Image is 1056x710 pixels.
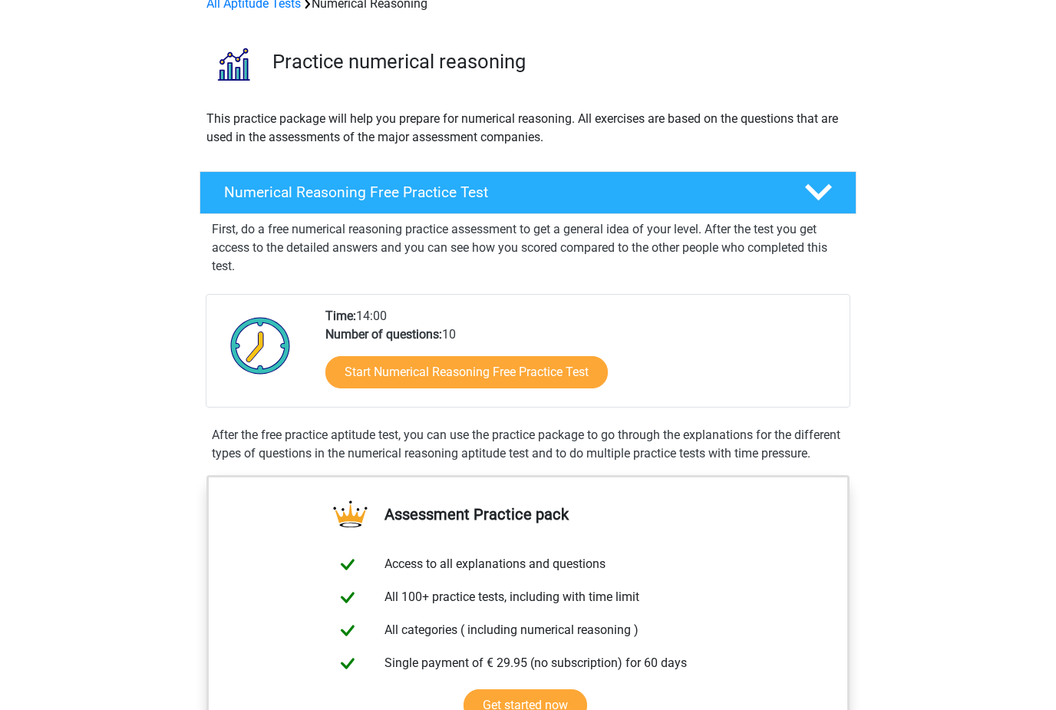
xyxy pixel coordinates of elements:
img: Clock [222,308,299,385]
h3: Practice numerical reasoning [272,51,844,74]
b: Time: [325,309,356,324]
img: numerical reasoning [200,32,266,97]
a: Start Numerical Reasoning Free Practice Test [325,357,608,389]
p: This practice package will help you prepare for numerical reasoning. All exercises are based on t... [206,111,850,147]
h4: Numerical Reasoning Free Practice Test [224,184,780,202]
div: After the free practice aptitude test, you can use the practice package to go through the explana... [206,427,850,464]
p: First, do a free numerical reasoning practice assessment to get a general idea of your level. Aft... [212,221,844,276]
b: Number of questions: [325,328,442,342]
a: Numerical Reasoning Free Practice Test [193,172,863,215]
div: 14:00 10 [314,308,849,408]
